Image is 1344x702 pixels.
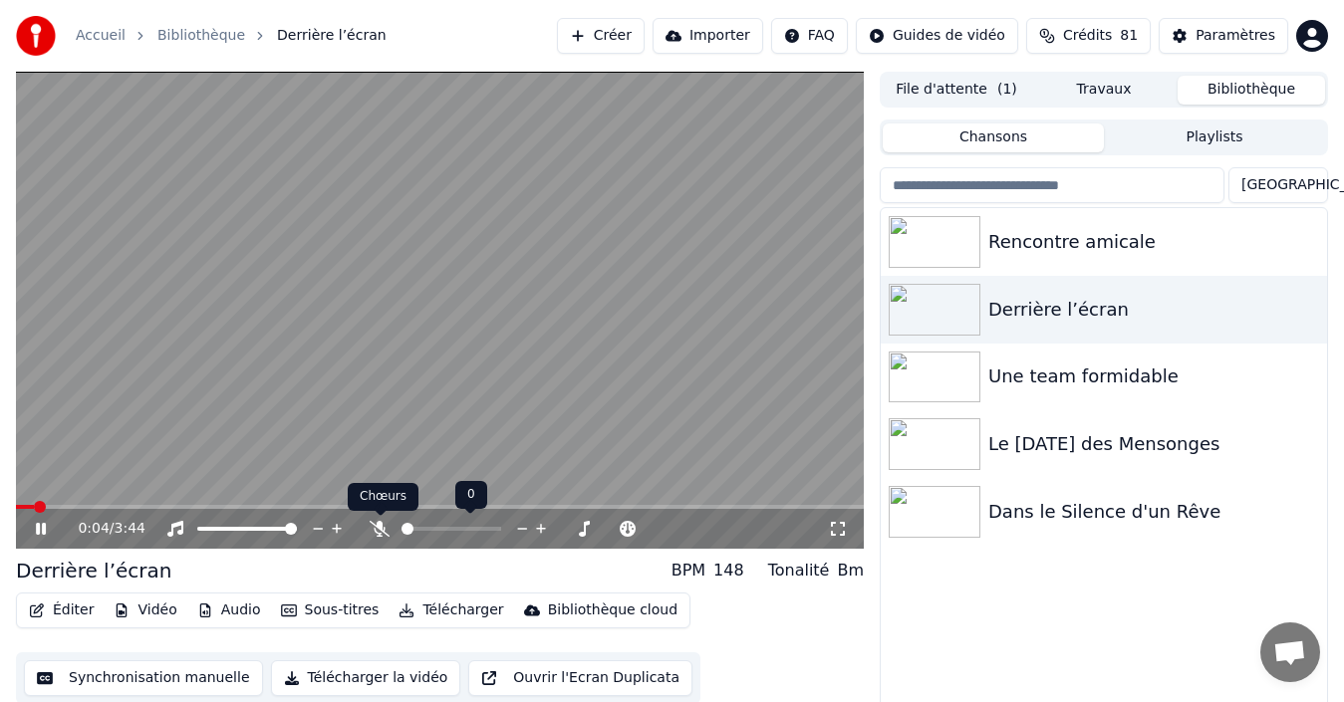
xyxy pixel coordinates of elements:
[1196,26,1275,46] div: Paramètres
[653,18,763,54] button: Importer
[713,559,744,583] div: 148
[997,80,1017,100] span: ( 1 )
[988,228,1319,256] div: Rencontre amicale
[76,26,126,46] a: Accueil
[106,596,184,624] button: Vidéo
[883,76,1030,105] button: File d'attente
[856,18,1018,54] button: Guides de vidéo
[78,519,126,539] div: /
[771,18,848,54] button: FAQ
[273,596,388,624] button: Sous-titres
[837,559,864,583] div: Bm
[557,18,645,54] button: Créer
[455,481,487,509] div: 0
[271,660,461,696] button: Télécharger la vidéo
[883,123,1104,152] button: Chansons
[988,362,1319,390] div: Une team formidable
[24,660,263,696] button: Synchronisation manuelle
[988,498,1319,526] div: Dans le Silence d'un Rêve
[988,430,1319,458] div: Le [DATE] des Mensonges
[391,596,511,624] button: Télécharger
[672,559,705,583] div: BPM
[21,596,102,624] button: Éditer
[78,519,109,539] span: 0:04
[1030,76,1178,105] button: Travaux
[348,483,418,511] div: Chœurs
[1159,18,1288,54] button: Paramètres
[548,600,677,620] div: Bibliothèque cloud
[1104,123,1325,152] button: Playlists
[768,559,830,583] div: Tonalité
[1178,76,1325,105] button: Bibliothèque
[1260,622,1320,682] div: Ouvrir le chat
[988,296,1319,324] div: Derrière l’écran
[1026,18,1151,54] button: Crédits81
[277,26,387,46] span: Derrière l’écran
[16,16,56,56] img: youka
[76,26,387,46] nav: breadcrumb
[468,660,692,696] button: Ouvrir l'Ecran Duplicata
[157,26,245,46] a: Bibliothèque
[115,519,145,539] span: 3:44
[16,557,171,585] div: Derrière l’écran
[1120,26,1138,46] span: 81
[1063,26,1112,46] span: Crédits
[189,596,269,624] button: Audio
